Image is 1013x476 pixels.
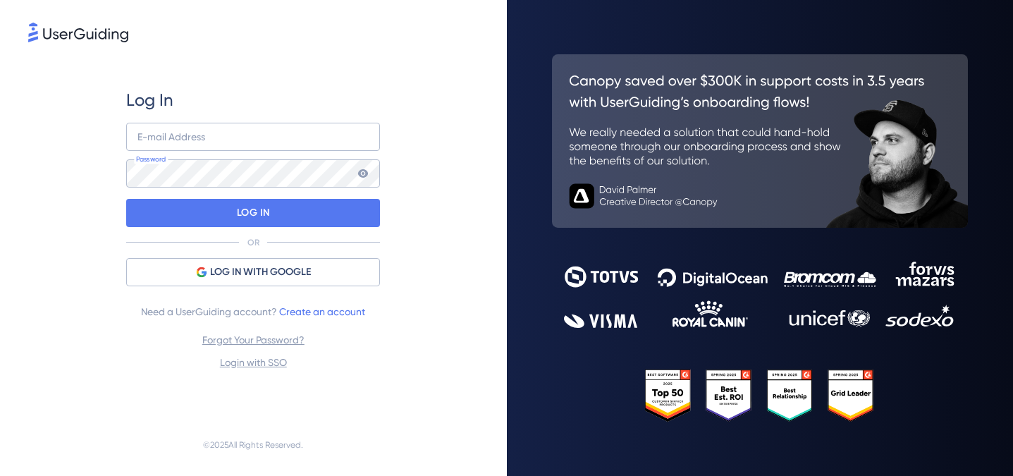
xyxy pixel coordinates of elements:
[564,262,955,329] img: 9302ce2ac39453076f5bc0f2f2ca889b.svg
[210,264,311,281] span: LOG IN WITH GOOGLE
[141,303,365,320] span: Need a UserGuiding account?
[202,334,305,346] a: Forgot Your Password?
[247,237,259,248] p: OR
[126,123,380,151] input: example@company.com
[237,202,270,224] p: LOG IN
[28,23,128,42] img: 8faab4ba6bc7696a72372aa768b0286c.svg
[279,306,365,317] a: Create an account
[220,357,287,368] a: Login with SSO
[126,89,173,111] span: Log In
[645,370,874,422] img: 25303e33045975176eb484905ab012ff.svg
[552,54,969,228] img: 26c0aa7c25a843aed4baddd2b5e0fa68.svg
[203,437,303,453] span: © 2025 All Rights Reserved.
